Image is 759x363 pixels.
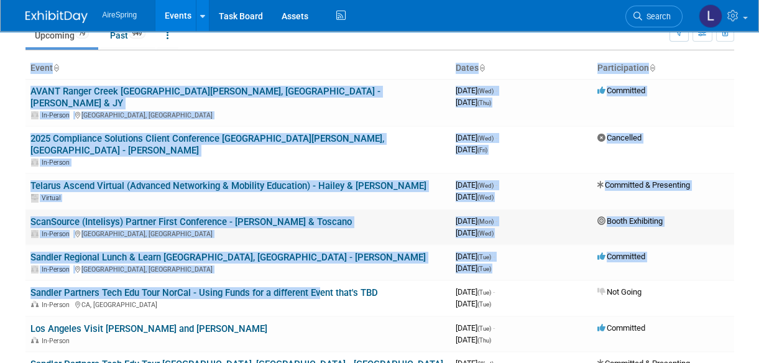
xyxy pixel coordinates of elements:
[456,133,497,142] span: [DATE]
[495,216,497,226] span: -
[42,301,73,309] span: In-Person
[477,194,494,201] span: (Wed)
[477,88,494,94] span: (Wed)
[456,98,491,107] span: [DATE]
[456,323,495,333] span: [DATE]
[101,24,155,47] a: Past949
[103,11,137,19] span: AireSpring
[495,133,497,142] span: -
[477,182,494,189] span: (Wed)
[456,252,495,261] span: [DATE]
[31,111,39,117] img: In-Person Event
[477,230,494,237] span: (Wed)
[42,159,73,167] span: In-Person
[451,58,592,79] th: Dates
[42,265,73,273] span: In-Person
[25,24,98,47] a: Upcoming79
[699,4,722,28] img: Lisa Chow
[495,86,497,95] span: -
[456,86,497,95] span: [DATE]
[597,216,663,226] span: Booth Exhibiting
[456,180,497,190] span: [DATE]
[642,12,671,21] span: Search
[31,194,39,200] img: Virtual Event
[456,192,494,201] span: [DATE]
[30,299,446,309] div: CA, [GEOGRAPHIC_DATA]
[30,228,446,238] div: [GEOGRAPHIC_DATA], [GEOGRAPHIC_DATA]
[456,216,497,226] span: [DATE]
[456,299,491,308] span: [DATE]
[477,265,491,272] span: (Tue)
[493,287,495,296] span: -
[456,228,494,237] span: [DATE]
[456,335,491,344] span: [DATE]
[493,323,495,333] span: -
[30,252,426,263] a: Sandler Regional Lunch & Learn [GEOGRAPHIC_DATA], [GEOGRAPHIC_DATA] - [PERSON_NAME]
[42,111,73,119] span: In-Person
[597,86,645,95] span: Committed
[477,218,494,225] span: (Mon)
[477,289,491,296] span: (Tue)
[625,6,683,27] a: Search
[30,264,446,273] div: [GEOGRAPHIC_DATA], [GEOGRAPHIC_DATA]
[477,254,491,260] span: (Tue)
[42,230,73,238] span: In-Person
[477,325,491,332] span: (Tue)
[31,337,39,343] img: In-Person Event
[597,287,642,296] span: Not Going
[30,287,378,298] a: Sandler Partners Tech Edu Tour NorCal - Using Funds for a different Event that's TBD
[31,159,39,165] img: In-Person Event
[42,337,73,345] span: In-Person
[597,252,645,261] span: Committed
[456,264,491,273] span: [DATE]
[25,11,88,23] img: ExhibitDay
[479,63,485,73] a: Sort by Start Date
[477,337,491,344] span: (Thu)
[597,180,690,190] span: Committed & Presenting
[30,323,267,334] a: Los Angeles Visit [PERSON_NAME] and [PERSON_NAME]
[129,29,145,39] span: 949
[31,230,39,236] img: In-Person Event
[30,216,352,227] a: ScanSource (Intelisys) Partner First Conference - [PERSON_NAME] & Toscano
[53,63,59,73] a: Sort by Event Name
[592,58,734,79] th: Participation
[649,63,655,73] a: Sort by Participation Type
[477,135,494,142] span: (Wed)
[75,29,89,39] span: 79
[31,265,39,272] img: In-Person Event
[597,133,642,142] span: Cancelled
[30,180,426,191] a: Telarus Ascend Virtual (Advanced Networking & Mobility Education) - Hailey & [PERSON_NAME]
[477,147,487,154] span: (Fri)
[597,323,645,333] span: Committed
[30,109,446,119] div: [GEOGRAPHIC_DATA], [GEOGRAPHIC_DATA]
[30,133,384,156] a: 2025 Compliance Solutions Client Conference [GEOGRAPHIC_DATA][PERSON_NAME], [GEOGRAPHIC_DATA] - [...
[495,180,497,190] span: -
[42,194,64,202] span: Virtual
[477,301,491,308] span: (Tue)
[456,287,495,296] span: [DATE]
[477,99,491,106] span: (Thu)
[31,301,39,307] img: In-Person Event
[25,58,451,79] th: Event
[456,145,487,154] span: [DATE]
[493,252,495,261] span: -
[30,86,380,109] a: AVANT Ranger Creek [GEOGRAPHIC_DATA][PERSON_NAME], [GEOGRAPHIC_DATA] - [PERSON_NAME] & JY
